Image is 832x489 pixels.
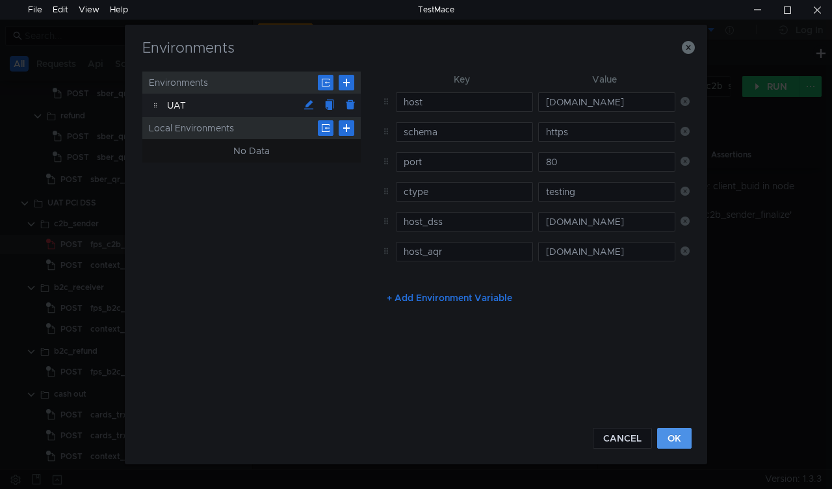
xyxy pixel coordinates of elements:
[167,94,298,117] div: UAT
[391,72,533,87] th: Key
[142,72,361,94] div: Environments
[233,143,270,159] div: No Data
[533,72,675,87] th: Value
[142,117,361,139] div: Local Environments
[140,40,692,56] h3: Environments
